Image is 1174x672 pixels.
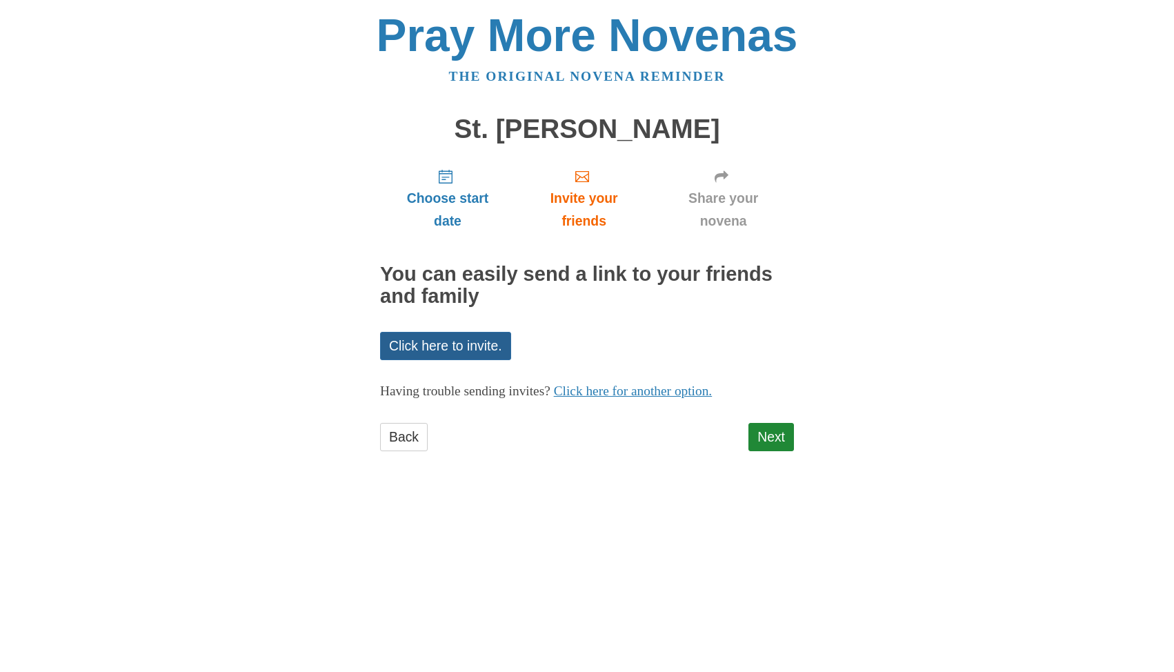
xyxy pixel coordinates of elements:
[380,384,550,398] span: Having trouble sending invites?
[380,423,428,451] a: Back
[529,187,639,233] span: Invite your friends
[653,157,794,239] a: Share your novena
[394,187,501,233] span: Choose start date
[380,157,515,239] a: Choose start date
[666,187,780,233] span: Share your novena
[377,10,798,61] a: Pray More Novenas
[380,115,794,144] h1: St. [PERSON_NAME]
[449,69,726,83] a: The original novena reminder
[380,332,511,360] a: Click here to invite.
[748,423,794,451] a: Next
[554,384,713,398] a: Click here for another option.
[515,157,653,239] a: Invite your friends
[380,264,794,308] h2: You can easily send a link to your friends and family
